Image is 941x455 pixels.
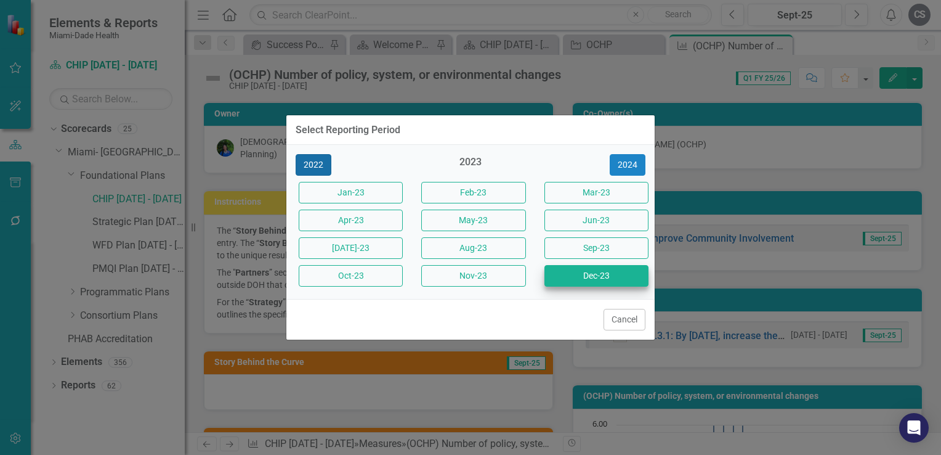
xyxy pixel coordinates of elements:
[421,265,525,287] button: Nov-23
[296,125,400,136] div: Select Reporting Period
[604,309,645,330] button: Cancel
[610,154,645,176] button: 2024
[544,182,648,203] button: Mar-23
[544,265,648,287] button: Dec-23
[299,237,403,259] button: [DATE]-23
[296,154,331,176] button: 2022
[421,237,525,259] button: Aug-23
[299,210,403,231] button: Apr-23
[421,210,525,231] button: May-23
[418,155,522,176] div: 2023
[299,265,403,287] button: Oct-23
[544,210,648,231] button: Jun-23
[544,237,648,259] button: Sep-23
[899,413,929,443] div: Open Intercom Messenger
[421,182,525,203] button: Feb-23
[299,182,403,203] button: Jan-23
